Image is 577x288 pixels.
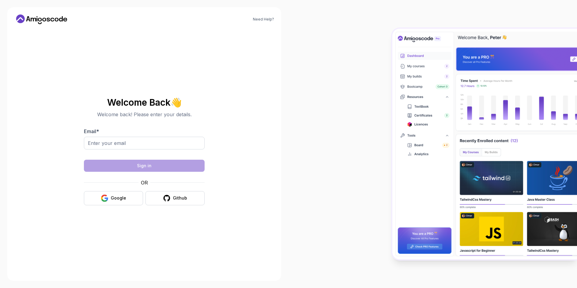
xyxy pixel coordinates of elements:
[84,137,205,149] input: Enter your email
[84,98,205,107] h2: Welcome Back
[173,195,187,201] div: Github
[170,97,182,107] span: 👋
[253,17,274,22] a: Need Help?
[111,195,126,201] div: Google
[84,128,99,134] label: Email *
[84,191,143,205] button: Google
[137,163,151,169] div: Sign in
[14,14,69,24] a: Home link
[392,29,577,259] img: Amigoscode Dashboard
[141,179,148,186] p: OR
[145,191,205,205] button: Github
[84,111,205,118] p: Welcome back! Please enter your details.
[84,160,205,172] button: Sign in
